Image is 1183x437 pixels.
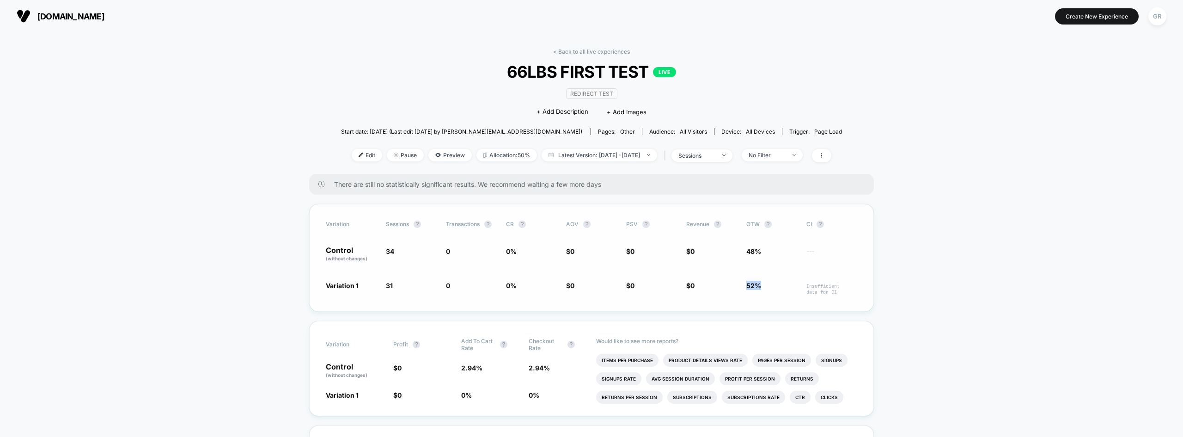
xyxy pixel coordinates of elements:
span: Page Load [814,128,842,135]
li: Avg Session Duration [646,372,715,385]
span: Add To Cart Rate [461,338,495,351]
li: Returns Per Session [596,391,663,404]
button: ? [413,341,420,348]
span: 0 [446,282,450,289]
span: Variation 1 [326,282,359,289]
span: 48% [746,247,761,255]
span: $ [626,247,634,255]
span: Transactions [446,221,480,228]
div: sessions [678,152,715,159]
span: 31 [386,282,393,289]
span: 0 % [529,391,539,399]
span: Redirect Test [566,88,617,99]
div: Audience: [649,128,707,135]
span: CR [506,221,514,228]
button: ? [518,221,526,228]
span: 34 [386,247,394,255]
img: end [793,154,796,156]
span: Profit [393,341,408,348]
span: Checkout Rate [529,338,563,351]
img: end [394,153,398,157]
li: Subscriptions [667,391,717,404]
span: 0 % [506,247,517,255]
span: $ [686,247,695,255]
span: 0 [630,282,634,289]
span: 0 % [506,282,517,289]
span: 52% [746,282,761,289]
span: Latest Version: [DATE] - [DATE] [542,149,657,161]
span: Pause [387,149,424,161]
span: All Visitors [680,128,707,135]
p: LIVE [653,67,676,77]
img: calendar [549,153,554,157]
span: (without changes) [326,372,367,378]
span: 0 [570,282,574,289]
div: No Filter [749,152,786,159]
button: ? [714,221,721,228]
li: Ctr [790,391,811,404]
span: Device: [714,128,782,135]
span: Variation [326,221,377,228]
img: rebalance [483,153,487,158]
button: ? [642,221,650,228]
li: Profit Per Session [720,372,781,385]
span: + Add Description [537,107,588,117]
span: 0 [690,282,695,289]
img: edit [359,153,363,157]
p: Control [326,363,384,379]
span: Start date: [DATE] (Last edit [DATE] by [PERSON_NAME][EMAIL_ADDRESS][DOMAIN_NAME]) [341,128,582,135]
span: Insufficient data for CI [806,283,857,295]
button: ? [567,341,575,348]
button: ? [500,341,507,348]
div: Trigger: [789,128,842,135]
span: 0 [630,247,634,255]
span: $ [626,282,634,289]
span: | [662,149,671,162]
span: $ [393,391,402,399]
span: 2.94 % [529,364,550,372]
span: + Add Images [607,108,646,116]
div: GR [1148,7,1166,25]
button: ? [764,221,772,228]
span: Preview [428,149,472,161]
span: [DOMAIN_NAME] [37,12,104,21]
span: Edit [352,149,382,161]
span: Allocation: 50% [476,149,537,161]
span: $ [686,282,695,289]
span: CI [806,221,857,228]
button: Create New Experience [1055,8,1139,25]
span: 0 [570,247,574,255]
div: Pages: [598,128,635,135]
li: Pages Per Session [752,354,811,367]
span: other [620,128,635,135]
span: Revenue [686,221,709,228]
span: 0 [397,391,402,399]
button: [DOMAIN_NAME] [14,9,107,24]
img: Visually logo [17,9,30,23]
span: $ [393,364,402,372]
img: end [647,154,650,156]
span: Sessions [386,221,409,228]
button: ? [414,221,421,228]
li: Returns [785,372,819,385]
span: 2.94 % [461,364,482,372]
span: There are still no statistically significant results. We recommend waiting a few more days [334,180,855,188]
span: all devices [746,128,775,135]
p: Control [326,246,377,262]
button: ? [817,221,824,228]
span: Variation 1 [326,391,359,399]
span: $ [566,282,574,289]
span: 0 % [461,391,472,399]
p: Would like to see more reports? [596,338,857,345]
span: 66LBS FIRST TEST [366,62,817,81]
li: Signups [816,354,848,367]
button: ? [583,221,591,228]
span: AOV [566,221,579,228]
span: 0 [446,247,450,255]
span: (without changes) [326,256,367,261]
span: Variation [326,338,377,351]
a: < Back to all live experiences [553,48,630,55]
button: GR [1146,7,1169,26]
li: Signups Rate [596,372,641,385]
span: 0 [397,364,402,372]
